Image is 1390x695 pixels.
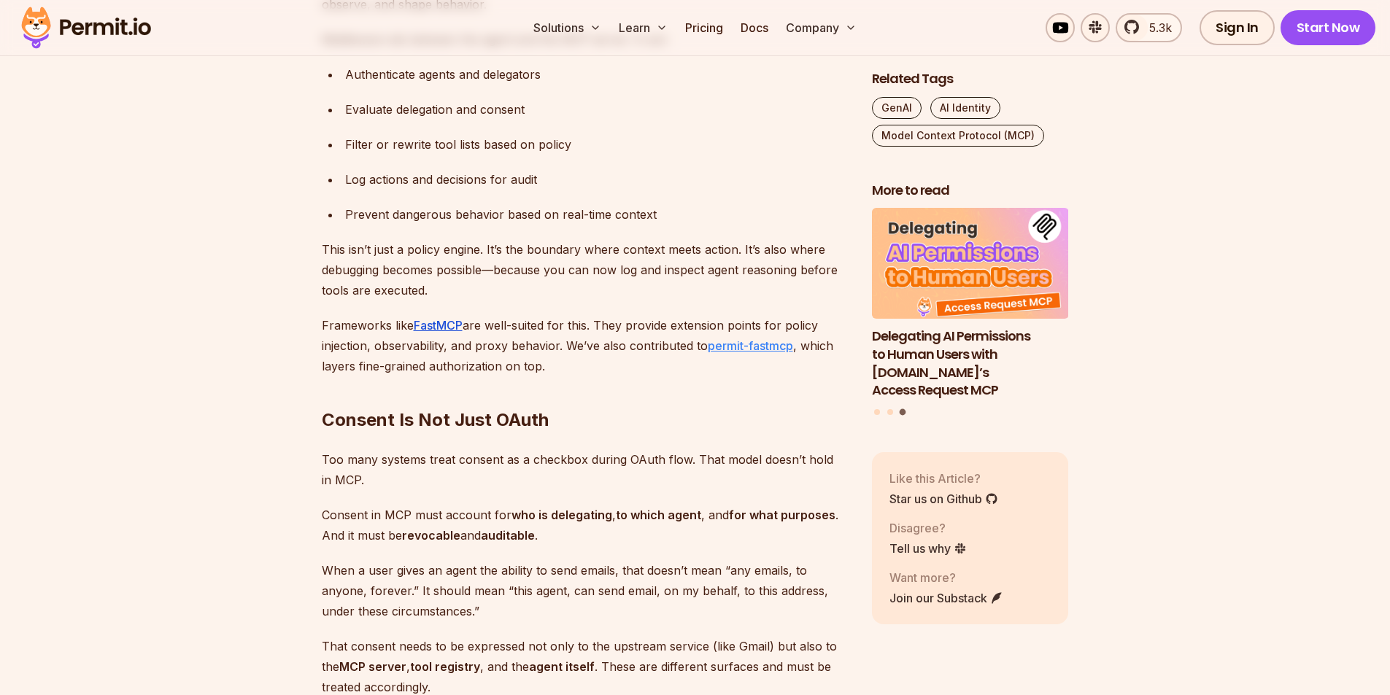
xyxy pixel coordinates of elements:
[872,182,1069,200] h2: More to read
[322,505,849,545] p: Consent in MCP must account for , , and . And it must be and .
[345,204,849,225] div: Prevent dangerous behavior based on real-time context
[345,64,849,85] div: Authenticate agents and delegators
[613,13,673,42] button: Learn
[889,490,998,508] a: Star us on Github
[872,70,1069,88] h2: Related Tags
[930,97,1000,119] a: AI Identity
[414,318,463,333] a: FastMCP
[345,99,849,120] div: Evaluate delegation and consent
[729,508,835,522] strong: for what purposes
[1140,19,1172,36] span: 5.3k
[15,3,158,53] img: Permit logo
[402,528,460,543] strong: revocable
[339,659,406,674] strong: MCP server
[889,569,1003,586] p: Want more?
[322,350,849,432] h2: Consent Is Not Just OAuth
[874,409,880,415] button: Go to slide 1
[345,134,849,155] div: Filter or rewrite tool lists based on policy
[322,449,849,490] p: Too many systems treat consent as a checkbox during OAuth flow. That model doesn’t hold in MCP.
[872,209,1069,418] div: Posts
[887,409,893,415] button: Go to slide 2
[1116,13,1182,42] a: 5.3k
[322,239,849,300] p: This isn’t just a policy engine. It’s the boundary where context meets action. It’s also where de...
[1200,10,1275,45] a: Sign In
[322,315,849,376] p: Frameworks like are well-suited for this. They provide extension points for policy injection, obs...
[1281,10,1376,45] a: Start Now
[780,13,862,42] button: Company
[322,560,849,621] p: When a user gives an agent the ability to send emails, that doesn’t mean “any emails, to anyone, ...
[889,589,1003,607] a: Join our Substack
[872,327,1069,400] h3: Delegating AI Permissions to Human Users with [DOMAIN_NAME]’s Access Request MCP
[872,125,1044,147] a: Model Context Protocol (MCP)
[872,97,922,119] a: GenAI
[735,13,774,42] a: Docs
[872,209,1069,400] a: Delegating AI Permissions to Human Users with Permit.io’s Access Request MCPDelegating AI Permiss...
[889,519,967,537] p: Disagree?
[410,659,480,674] strong: tool registry
[345,169,849,190] div: Log actions and decisions for audit
[889,470,998,487] p: Like this Article?
[511,508,612,522] strong: who is delegating
[616,508,701,522] strong: to which agent
[528,13,607,42] button: Solutions
[872,209,1069,400] li: 3 of 3
[900,409,906,416] button: Go to slide 3
[872,209,1069,319] img: Delegating AI Permissions to Human Users with Permit.io’s Access Request MCP
[889,540,967,557] a: Tell us why
[529,659,595,674] strong: agent itself
[679,13,729,42] a: Pricing
[708,338,793,353] a: permit-fastmcp
[481,528,535,543] strong: auditable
